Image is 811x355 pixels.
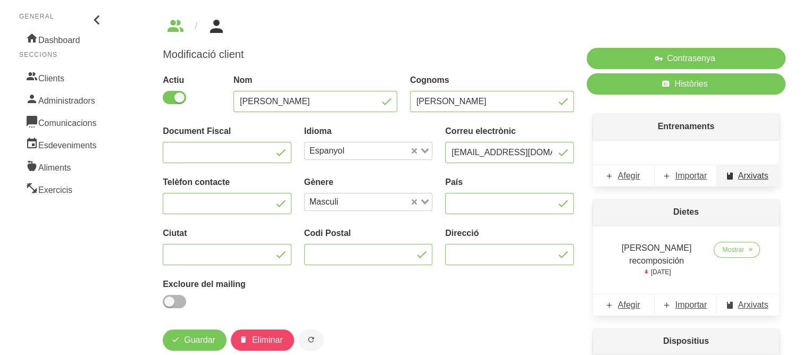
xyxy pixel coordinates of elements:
[19,28,105,50] a: Dashboard
[738,299,768,311] span: Arxivats
[184,334,215,346] span: Guardar
[163,18,785,35] nav: breadcrumbs
[163,329,227,351] button: Guardar
[19,66,105,88] a: Clients
[606,238,708,281] td: [PERSON_NAME] recomposición
[717,165,779,187] a: Arxivats
[738,170,768,182] span: Arxivats
[722,245,744,255] span: Mostrar
[19,50,105,60] p: Seccions
[342,196,409,208] input: Search for option
[19,155,105,177] a: Aliments
[304,193,433,211] div: Search for option
[163,227,291,240] label: Ciutat
[19,133,105,155] a: Esdeveniments
[19,111,105,133] a: Comunicacions
[163,176,291,189] label: Telèfon contacte
[304,142,433,160] div: Search for option
[593,328,779,354] p: Dispositius
[307,145,347,157] span: Espanyol
[412,198,417,206] button: Clear Selected
[674,78,707,90] span: Històries
[593,114,779,139] p: Entrenaments
[348,145,409,157] input: Search for option
[445,227,574,240] label: Direcció
[593,199,779,225] p: Dietes
[304,125,433,138] label: Idioma
[714,242,760,258] a: Mostrar
[163,48,574,61] h1: Modificació client
[304,227,433,240] label: Codi Postal
[618,170,640,182] span: Afegir
[612,267,701,277] p: [DATE]
[163,125,291,138] label: Document Fiscal
[412,147,417,155] button: Clear Selected
[19,88,105,111] a: Administradors
[233,74,397,87] label: Nom
[231,329,294,351] button: Eliminar
[717,294,779,316] a: Arxivats
[675,170,707,182] span: Importar
[410,74,574,87] label: Cognoms
[655,294,717,316] a: Importar
[593,165,655,187] a: Afegir
[252,334,283,346] span: Eliminar
[667,52,715,65] span: Contrasenya
[19,177,105,200] a: Exercicis
[618,299,640,311] span: Afegir
[445,176,574,189] label: País
[655,165,717,187] a: Importar
[593,294,655,316] a: Afegir
[19,12,105,21] p: General
[675,299,707,311] span: Importar
[163,74,221,87] label: Actiu
[304,176,433,189] label: Gènere
[445,125,574,138] label: Correu electrònic
[163,278,291,291] label: Excloure del mailing
[307,196,341,208] span: Masculi
[587,73,785,95] a: Històries
[587,48,785,69] button: Contrasenya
